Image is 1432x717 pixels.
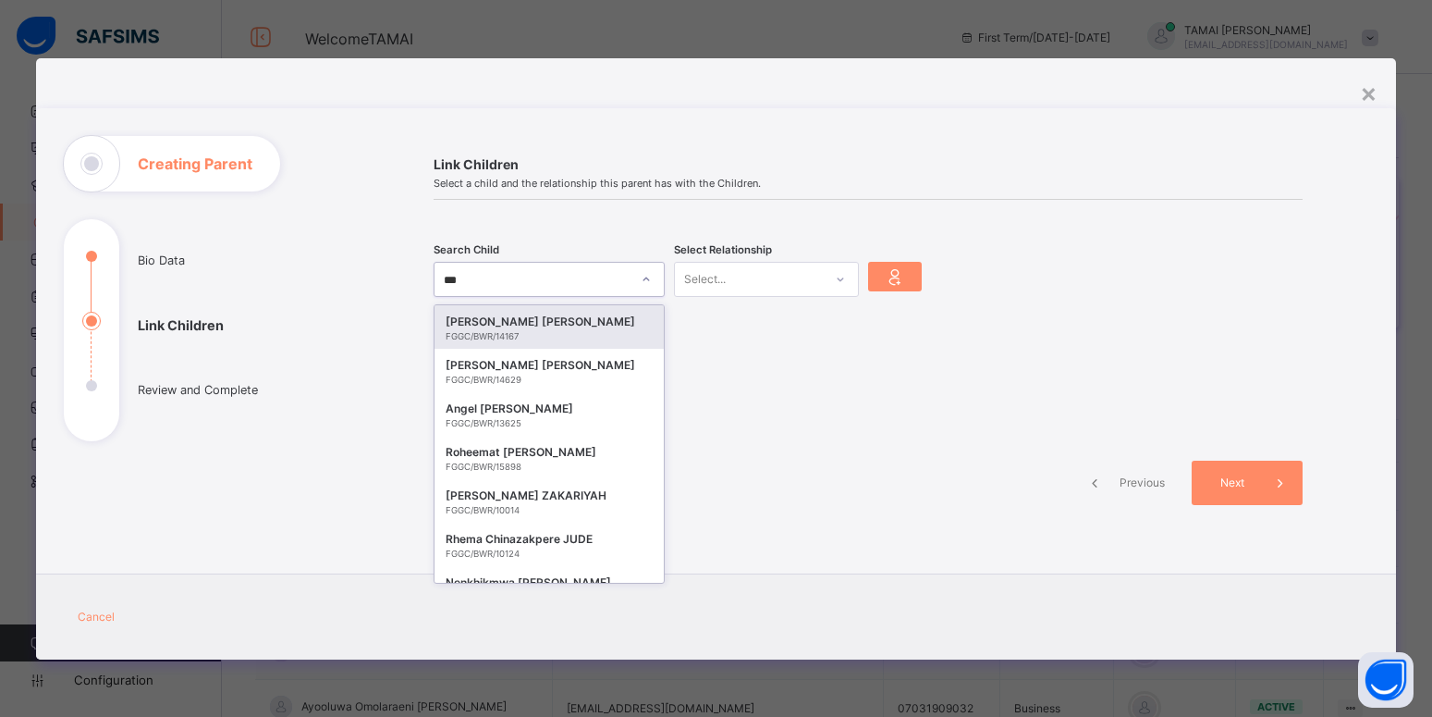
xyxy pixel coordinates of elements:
[446,505,653,515] div: FGGC/BWR/10014
[446,375,653,385] div: FGGC/BWR/14629
[446,462,653,472] div: FGGC/BWR/15898
[36,108,1397,660] div: Creating Parent
[446,313,653,331] div: [PERSON_NAME] [PERSON_NAME]
[446,356,653,375] div: [PERSON_NAME] [PERSON_NAME]
[446,574,653,592] div: Nenkhikmwa [PERSON_NAME]
[446,549,653,559] div: FGGC/BWR/10124
[1117,476,1168,489] span: Previous
[434,156,1303,172] span: Link Children
[1206,476,1258,489] span: Next
[446,443,653,462] div: Roheemat [PERSON_NAME]
[674,243,772,256] span: Select Relationship
[446,530,653,549] div: Rhema Chinazakpere JUDE
[446,400,653,418] div: Angel [PERSON_NAME]
[1360,77,1377,108] div: ×
[446,418,653,428] div: FGGC/BWR/13625
[434,243,499,256] span: Search Child
[684,262,726,297] div: Select...
[78,610,115,624] span: Cancel
[1358,652,1414,708] button: Open asap
[138,156,252,171] h1: Creating Parent
[434,177,1303,190] span: Select a child and the relationship this parent has with the Children.
[446,331,653,341] div: FGGC/BWR/14167
[446,487,653,505] div: [PERSON_NAME] ZAKARIYAH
